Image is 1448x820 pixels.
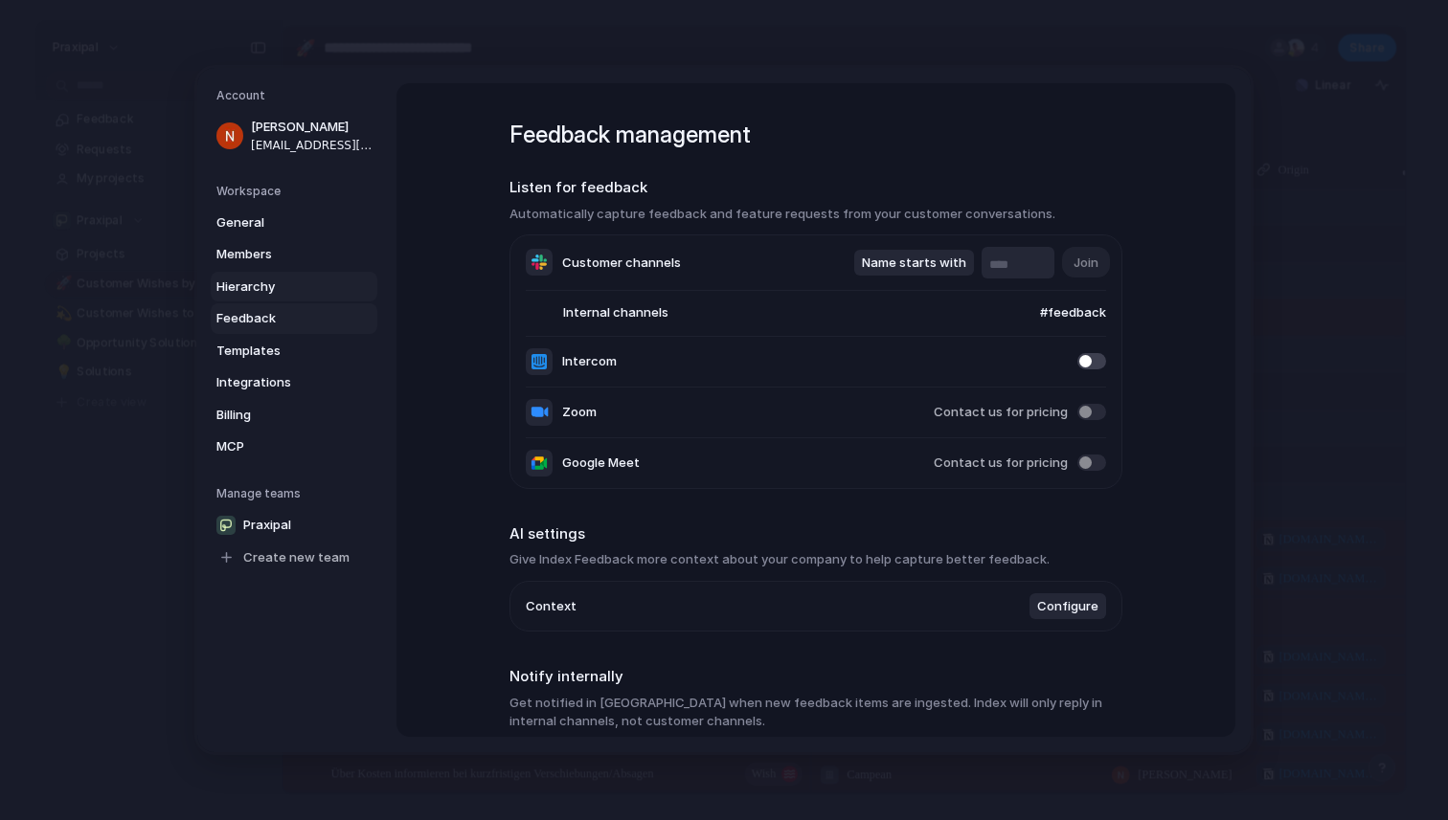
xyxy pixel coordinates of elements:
span: Feedback [216,309,339,328]
a: Billing [211,400,377,431]
span: Integrations [216,373,339,392]
span: Name starts with [862,254,966,273]
span: Internal channels [526,303,668,322]
span: [PERSON_NAME] [251,118,373,137]
h5: Workspace [216,183,377,200]
span: Hierarchy [216,277,339,297]
span: Customer channels [562,254,681,273]
span: Praxipal [243,516,291,535]
span: Create new team [243,548,350,567]
span: #feedback [1003,303,1106,322]
a: [PERSON_NAME][EMAIL_ADDRESS][DOMAIN_NAME] [211,112,377,160]
a: General [211,208,377,238]
span: Intercom [562,352,617,371]
h5: Manage teams [216,485,377,502]
a: Templates [211,336,377,366]
h3: Give Index Feedback more context about your company to help capture better feedback. [509,550,1122,569]
span: Members [216,245,339,264]
a: Praxipal [211,510,377,541]
a: Members [211,239,377,270]
a: Feedback [211,303,377,334]
span: MCP [216,437,339,456]
h2: AI settings [509,523,1122,545]
h1: Feedback management [509,118,1122,152]
h5: Account [216,87,377,104]
span: Billing [216,406,339,425]
h3: Get notified in [GEOGRAPHIC_DATA] when new feedback items are ingested. Index will only reply in ... [509,694,1122,731]
a: Hierarchy [211,272,377,302]
span: Contact us for pricing [934,403,1068,422]
h3: Automatically capture feedback and feature requests from your customer conversations. [509,205,1122,224]
span: General [216,213,339,233]
span: Configure [1037,597,1098,616]
a: Create new team [211,543,377,573]
span: Templates [216,342,339,361]
h2: Notify internally [509,666,1122,688]
span: [EMAIL_ADDRESS][DOMAIN_NAME] [251,137,373,154]
button: Name starts with [854,250,974,277]
span: Context [526,597,577,616]
h2: Listen for feedback [509,177,1122,199]
span: Google Meet [562,454,640,473]
a: MCP [211,432,377,462]
span: Zoom [562,403,597,422]
a: Integrations [211,367,377,398]
button: Configure [1029,593,1106,620]
span: Contact us for pricing [934,454,1068,473]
